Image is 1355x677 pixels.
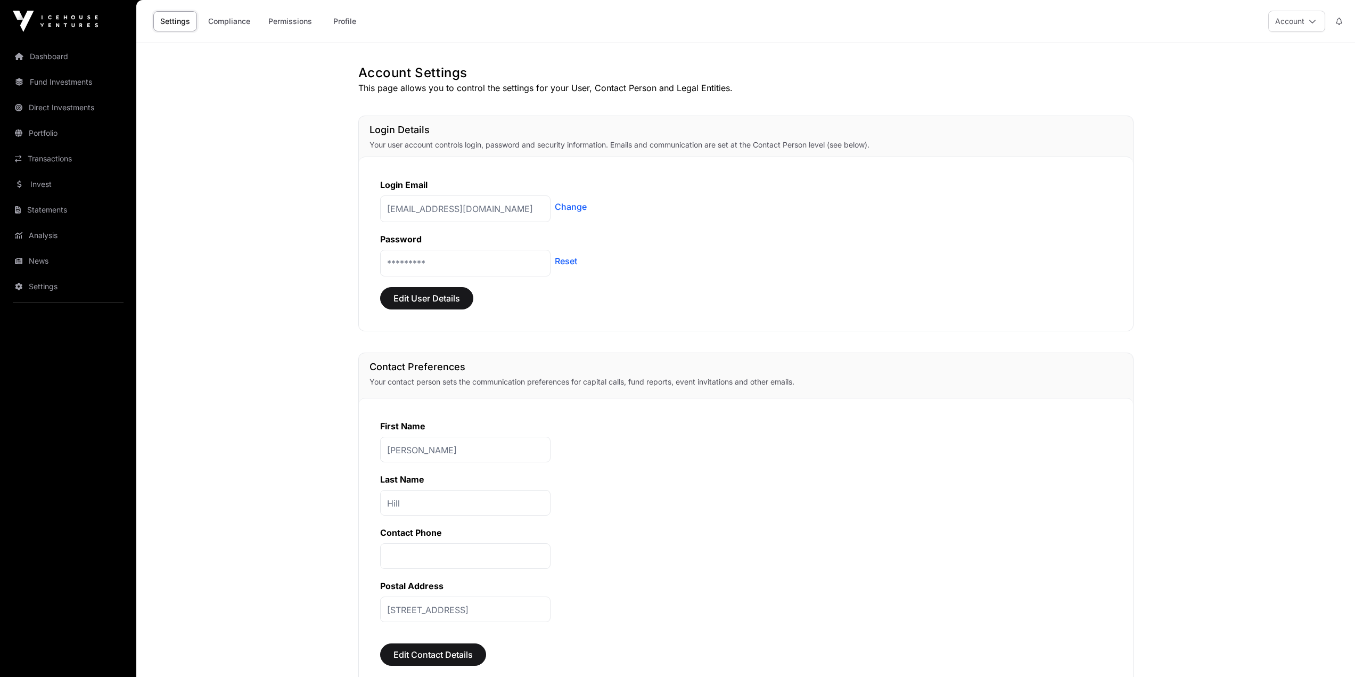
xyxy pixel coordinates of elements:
p: Your contact person sets the communication preferences for capital calls, fund reports, event inv... [369,377,1122,387]
a: Transactions [9,147,128,170]
button: Edit Contact Details [380,643,486,666]
h1: Contact Preferences [369,360,1122,374]
a: Analysis [9,224,128,247]
label: Contact Phone [380,527,442,538]
a: Statements [9,198,128,222]
img: Icehouse Ventures Logo [13,11,98,32]
a: Settings [153,11,197,31]
label: Password [380,234,422,244]
a: Permissions [261,11,319,31]
a: News [9,249,128,273]
button: Edit User Details [380,287,473,309]
label: Last Name [380,474,424,485]
p: [STREET_ADDRESS] [380,597,551,622]
p: This page allows you to control the settings for your User, Contact Person and Legal Entities. [358,81,1134,94]
a: Settings [9,275,128,298]
label: Login Email [380,180,428,190]
label: First Name [380,421,425,431]
a: Direct Investments [9,96,128,119]
a: Dashboard [9,45,128,68]
span: Edit Contact Details [393,648,473,661]
a: Reset [555,255,577,267]
p: [EMAIL_ADDRESS][DOMAIN_NAME] [380,195,551,222]
a: Profile [323,11,366,31]
a: Portfolio [9,121,128,145]
p: Your user account controls login, password and security information. Emails and communication are... [369,140,1122,150]
h1: Account Settings [358,64,1134,81]
a: Compliance [201,11,257,31]
a: Invest [9,173,128,196]
label: Postal Address [380,581,444,591]
h1: Login Details [369,123,1122,137]
a: Change [555,200,587,213]
iframe: Chat Widget [1302,626,1355,677]
p: [PERSON_NAME] [380,437,551,462]
span: Edit User Details [393,292,460,305]
button: Account [1268,11,1325,32]
a: Fund Investments [9,70,128,94]
p: Hill [380,490,551,516]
